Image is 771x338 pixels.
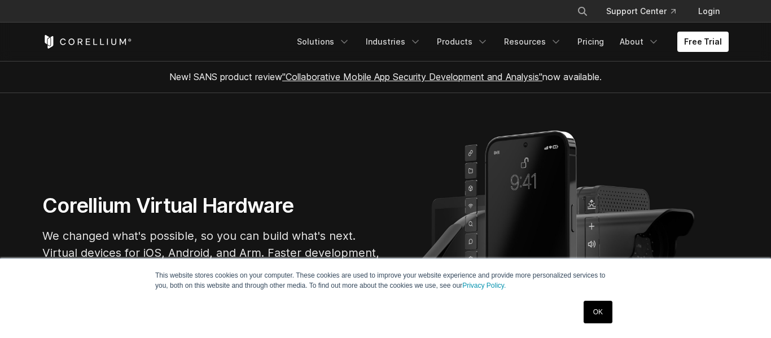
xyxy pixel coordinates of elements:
[677,32,729,52] a: Free Trial
[571,32,611,52] a: Pricing
[572,1,593,21] button: Search
[430,32,495,52] a: Products
[290,32,729,52] div: Navigation Menu
[290,32,357,52] a: Solutions
[584,301,612,323] a: OK
[42,193,381,218] h1: Corellium Virtual Hardware
[359,32,428,52] a: Industries
[597,1,685,21] a: Support Center
[497,32,568,52] a: Resources
[689,1,729,21] a: Login
[42,227,381,278] p: We changed what's possible, so you can build what's next. Virtual devices for iOS, Android, and A...
[169,71,602,82] span: New! SANS product review now available.
[155,270,616,291] p: This website stores cookies on your computer. These cookies are used to improve your website expe...
[462,282,506,289] a: Privacy Policy.
[563,1,729,21] div: Navigation Menu
[613,32,666,52] a: About
[282,71,542,82] a: "Collaborative Mobile App Security Development and Analysis"
[42,35,132,49] a: Corellium Home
